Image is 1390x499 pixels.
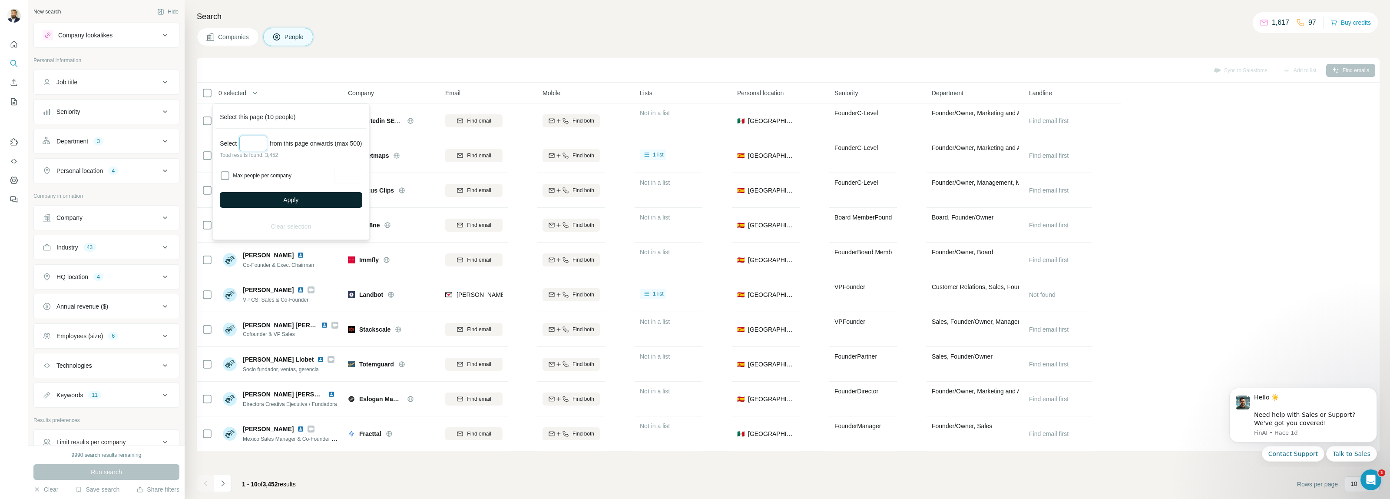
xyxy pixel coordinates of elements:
[33,192,179,200] p: Company information
[359,360,394,369] span: Totemguard
[242,481,258,488] span: 1 - 10
[467,430,491,438] span: Find email
[543,219,600,232] button: Find both
[220,151,362,159] p: Total results found: 3,452
[56,438,126,446] div: Limit results per company
[640,214,670,221] span: Not in a list
[7,9,21,23] img: Avatar
[445,89,460,97] span: Email
[457,291,609,298] span: [PERSON_NAME][EMAIL_ADDRESS][DOMAIN_NAME]
[737,325,745,334] span: 🇪🇸
[83,243,96,251] div: 43
[543,323,600,336] button: Find both
[7,75,21,90] button: Enrich CSV
[1272,17,1289,28] p: 1,617
[88,391,101,399] div: 11
[445,393,503,406] button: Find email
[834,318,865,325] span: VP Founder
[243,330,338,338] span: Cofounder & VP Sales
[445,184,503,197] button: Find email
[543,89,560,97] span: Mobile
[543,358,600,371] button: Find both
[359,151,389,160] span: Meetmaps
[34,160,179,181] button: Personal location4
[214,475,232,492] button: Navigate to next page
[834,353,877,360] span: Founder Partner
[56,332,103,340] div: Employees (size)
[283,196,298,204] span: Apply
[34,266,179,287] button: HQ location4
[1216,379,1390,467] iframe: Intercom notifications mensaje
[543,149,600,162] button: Find both
[737,89,784,97] span: Personal location
[34,432,179,452] button: Limit results per company
[932,388,1047,395] span: Founder/Owner, Marketing and Advertising
[1029,152,1069,159] span: Find email first
[233,172,331,180] label: Max people per company
[834,388,878,395] span: Founder Director
[56,137,88,146] div: Department
[932,249,993,256] span: Founder/Owner, Board
[56,243,78,252] div: Industry
[467,360,491,368] span: Find email
[56,302,108,311] div: Annual revenue ($)
[1378,469,1385,476] span: 1
[215,106,367,129] div: Select this page (10 people)
[243,401,337,407] span: Directora Creativa Ejecutiva / Fundadora
[640,89,652,97] span: Lists
[737,360,745,369] span: 🇪🇸
[573,256,594,264] span: Find both
[467,221,491,229] span: Find email
[239,136,267,151] input: Select a number (up to 500)
[573,117,594,125] span: Find both
[834,283,865,290] span: VP Founder
[737,429,745,438] span: 🇲🇽
[445,323,503,336] button: Find email
[7,56,21,71] button: Search
[34,131,179,152] button: Department3
[737,395,745,403] span: 🇪🇸
[467,256,491,264] span: Find email
[34,296,179,317] button: Annual revenue ($)
[218,89,246,97] span: 0 selected
[932,283,1088,290] span: Customer Relations, Sales, Founder/Owner, Management
[243,435,447,442] span: Mexico Sales Manager & Co-Founder at [GEOGRAPHIC_DATA] [GEOGRAPHIC_DATA]
[359,186,394,195] span: Nexus Clips
[56,273,88,281] div: HQ location
[297,286,304,293] img: LinkedIn logo
[543,288,600,301] button: Find both
[932,214,993,221] span: Board, Founder/Owner
[1029,396,1069,403] span: Find email first
[223,357,237,371] img: Avatar
[834,179,878,186] span: Founder C-Level
[136,485,179,494] button: Share filters
[467,186,491,194] span: Find email
[932,179,1086,186] span: Founder/Owner, Management, Marketing and Advertising
[467,117,491,125] span: Find email
[72,451,142,459] div: 9990 search results remaining
[543,253,600,266] button: Find both
[93,273,103,281] div: 4
[640,388,670,395] span: Not in a list
[56,166,103,175] div: Personal location
[573,430,594,438] span: Find both
[1029,117,1069,124] span: Find email first
[748,395,794,403] span: [GEOGRAPHIC_DATA]
[445,219,503,232] button: Find email
[56,361,92,370] div: Technologies
[223,253,237,267] img: Avatar
[223,288,237,302] img: Avatar
[748,325,794,334] span: [GEOGRAPHIC_DATA]
[1360,469,1381,490] iframe: Intercom live chat
[243,355,314,364] span: [PERSON_NAME] Llobet
[573,186,594,194] span: Find both
[445,358,503,371] button: Find email
[932,422,992,429] span: Founder/Owner, Sales
[737,256,745,264] span: 🇪🇸
[1029,361,1069,368] span: Find email first
[359,117,430,124] span: Postedin SEO Marketing
[640,422,670,429] span: Not in a list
